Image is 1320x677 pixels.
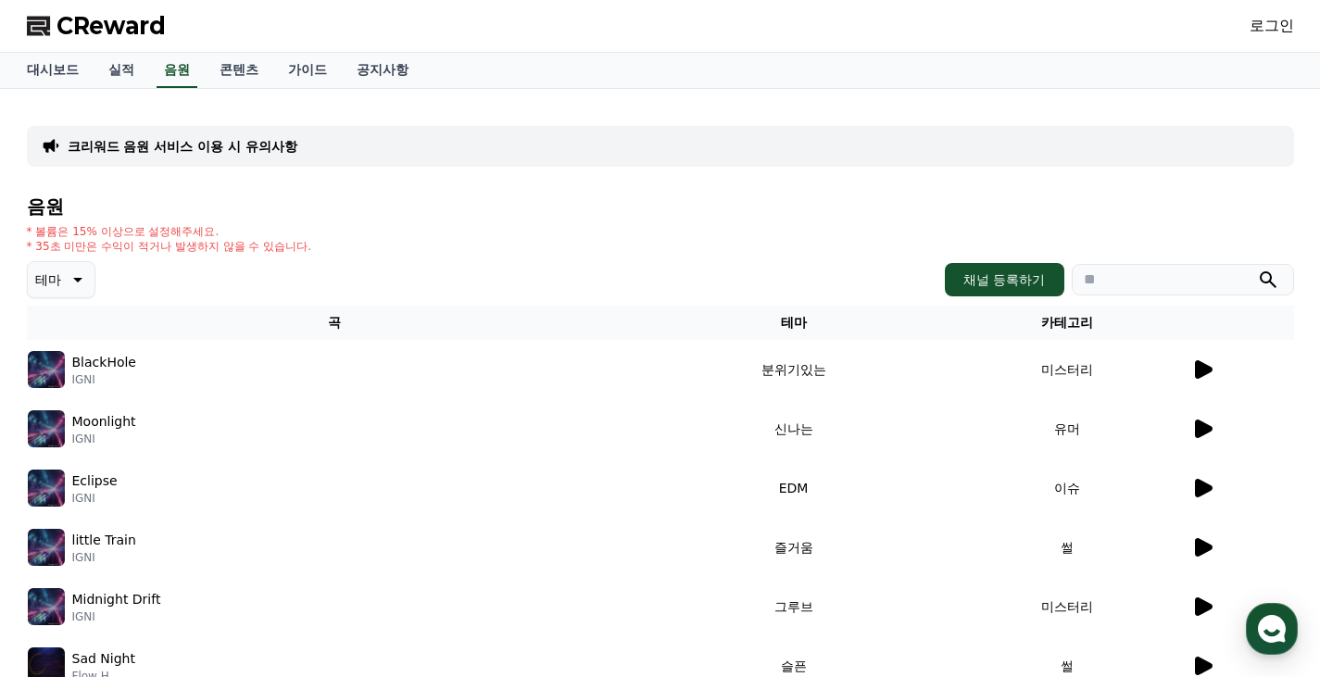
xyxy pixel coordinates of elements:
[6,523,122,570] a: 홈
[28,529,65,566] img: music
[28,410,65,447] img: music
[157,53,197,88] a: 음원
[28,470,65,507] img: music
[72,609,161,624] p: IGNI
[642,577,946,636] td: 그루브
[945,306,1189,340] th: 카테고리
[945,399,1189,458] td: 유머
[642,518,946,577] td: 즐거움
[286,551,308,566] span: 설정
[72,491,118,506] p: IGNI
[1250,15,1294,37] a: 로그인
[57,11,166,41] span: CReward
[945,458,1189,518] td: 이슈
[72,649,135,669] p: Sad Night
[205,53,273,88] a: 콘텐츠
[72,471,118,491] p: Eclipse
[12,53,94,88] a: 대시보드
[72,432,136,446] p: IGNI
[35,267,61,293] p: 테마
[28,351,65,388] img: music
[239,523,356,570] a: 설정
[122,523,239,570] a: 대화
[170,552,192,567] span: 대화
[68,137,297,156] a: 크리워드 음원 서비스 이용 시 유의사항
[72,550,136,565] p: IGNI
[27,196,1294,217] h4: 음원
[72,412,136,432] p: Moonlight
[27,224,312,239] p: * 볼륨은 15% 이상으로 설정해주세요.
[642,340,946,399] td: 분위기있는
[945,340,1189,399] td: 미스터리
[642,458,946,518] td: EDM
[27,306,642,340] th: 곡
[72,353,136,372] p: BlackHole
[28,588,65,625] img: music
[945,518,1189,577] td: 썰
[642,399,946,458] td: 신나는
[27,239,312,254] p: * 35초 미만은 수익이 적거나 발생하지 않을 수 있습니다.
[72,531,136,550] p: little Train
[58,551,69,566] span: 홈
[94,53,149,88] a: 실적
[27,261,95,298] button: 테마
[72,590,161,609] p: Midnight Drift
[642,306,946,340] th: 테마
[945,263,1063,296] button: 채널 등록하기
[27,11,166,41] a: CReward
[342,53,423,88] a: 공지사항
[273,53,342,88] a: 가이드
[72,372,136,387] p: IGNI
[945,577,1189,636] td: 미스터리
